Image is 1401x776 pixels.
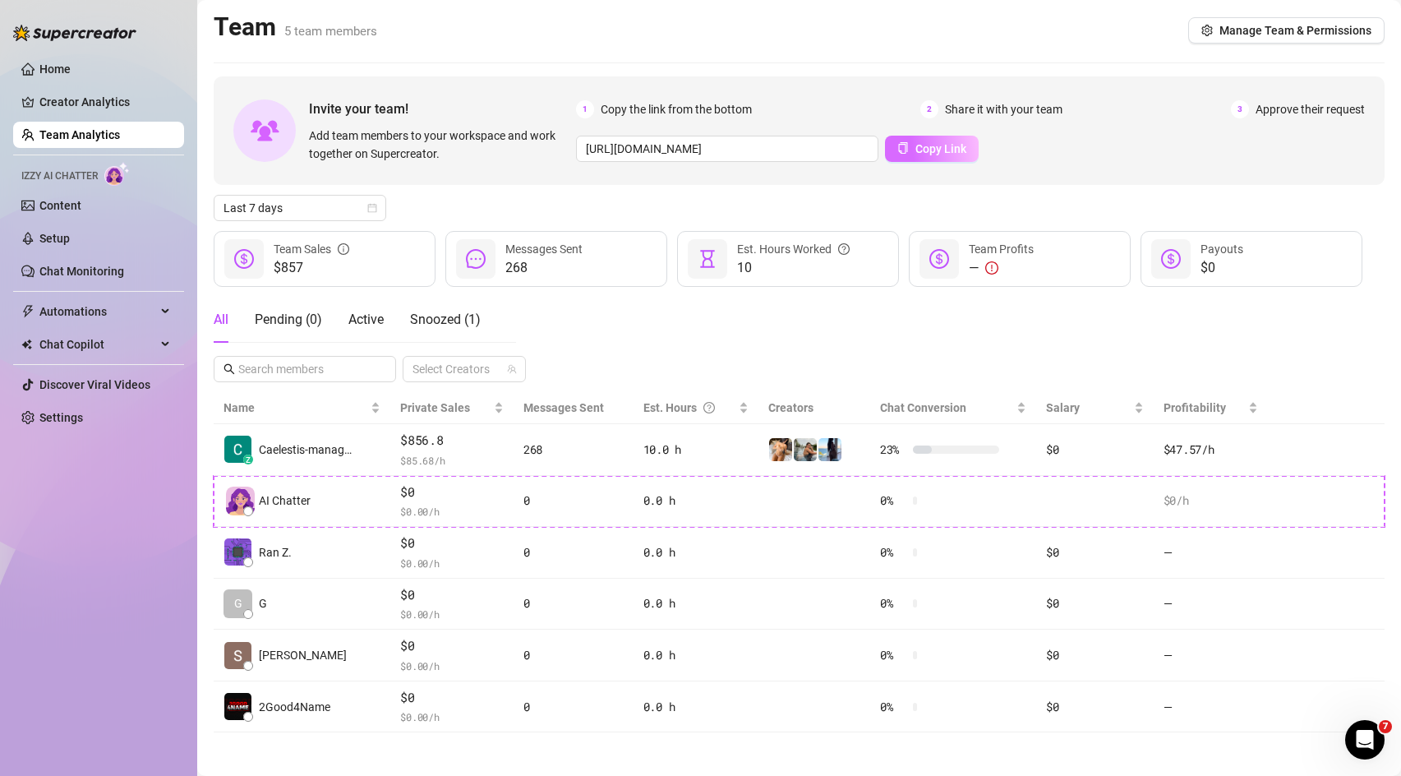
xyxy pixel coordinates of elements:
span: Team Profits [969,242,1034,256]
span: $856.8 [400,431,504,450]
span: Payouts [1201,242,1243,256]
span: Manage Team & Permissions [1219,24,1371,37]
span: Chat Copilot [39,331,156,358]
span: 0 % [880,543,906,561]
span: Ran Z. [259,543,292,561]
span: 2Good4Name [259,698,330,716]
span: question-circle [838,240,850,258]
td: — [1154,579,1268,630]
h2: Team [214,12,377,43]
span: 3 [1231,100,1249,118]
img: logo-BBDzfeDw.svg [13,25,136,41]
a: Home [39,62,71,76]
span: dollar-circle [234,249,254,269]
div: $0 [1046,543,1144,561]
span: Invite your team! [309,99,576,119]
span: Messages Sent [523,401,604,414]
span: Automations [39,298,156,325]
span: 1 [576,100,594,118]
div: 0 [523,492,624,510]
div: 0 [523,646,624,664]
span: Snoozed ( 1 ) [410,312,481,327]
a: Chat Monitoring [39,265,124,278]
div: 0.0 h [643,543,749,561]
iframe: Intercom live chat [1345,720,1385,760]
div: 268 [523,441,624,459]
a: Creator Analytics [39,89,171,115]
span: Chat Conversion [880,401,966,414]
td: — [1154,527,1268,579]
button: Manage Team & Permissions [1188,17,1385,44]
span: 0 % [880,492,906,510]
span: 23 % [880,441,906,459]
img: 2Good4Name [224,693,251,720]
span: search [224,363,235,375]
span: $0 [400,688,504,708]
span: 10 [737,258,850,278]
span: question-circle [703,399,715,417]
span: $ 0.00 /h [400,555,504,571]
a: Settings [39,411,83,424]
span: 0 % [880,594,906,612]
a: Team Analytics [39,128,120,141]
div: $0 [1046,594,1144,612]
span: Messages Sent [505,242,583,256]
button: Copy Link [885,136,979,162]
th: Name [214,392,390,424]
span: $0 [400,533,504,553]
span: Profitability [1164,401,1226,414]
img: izzy-ai-chatter-avatar-DDCN_rTZ.svg [226,487,255,515]
span: Active [348,312,384,327]
a: Content [39,199,81,212]
img: Shalva [769,438,792,461]
div: 10.0 h [643,441,749,459]
span: Copy Link [915,142,966,155]
span: G [234,594,242,612]
span: 5 team members [284,24,377,39]
div: Team Sales [274,240,349,258]
img: Shalva Roso [224,642,251,669]
span: message [466,249,486,269]
div: Est. Hours Worked [737,240,850,258]
span: $0 [400,636,504,656]
div: — [969,258,1034,278]
span: Copy the link from the bottom [601,100,752,118]
div: All [214,310,228,330]
th: Creators [758,392,870,424]
div: $0 /h [1164,492,1258,510]
img: Caelestis-manag… [224,436,251,463]
div: 0.0 h [643,698,749,716]
span: copy [897,142,909,154]
span: calendar [367,203,377,213]
span: Share it with your team [945,100,1062,118]
div: $0 [1046,646,1144,664]
span: AI Chatter [259,492,311,510]
span: $ 85.68 /h [400,452,504,469]
div: 0 [523,594,624,612]
span: $0 [400,585,504,605]
span: 0 % [880,646,906,664]
div: z [243,455,253,464]
td: — [1154,681,1268,733]
span: Izzy AI Chatter [21,169,98,184]
span: [PERSON_NAME] [259,646,347,664]
img: Ran Zlatkin [224,538,251,566]
div: $0 [1046,698,1144,716]
span: Add team members to your workspace and work together on Supercreator. [309,127,569,163]
div: Est. Hours [643,399,735,417]
span: G [259,594,267,612]
img: SivanSecret [794,438,817,461]
td: — [1154,630,1268,681]
span: Caelestis-manag… [259,441,352,459]
span: 7 [1379,720,1392,733]
span: setting [1201,25,1213,36]
span: Private Sales [400,401,470,414]
span: 0 % [880,698,906,716]
span: dollar-circle [1161,249,1181,269]
span: thunderbolt [21,305,35,318]
span: team [507,364,517,374]
span: $ 0.00 /h [400,503,504,520]
a: Discover Viral Videos [39,378,150,391]
span: Salary [1046,401,1080,414]
div: 0 [523,543,624,561]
